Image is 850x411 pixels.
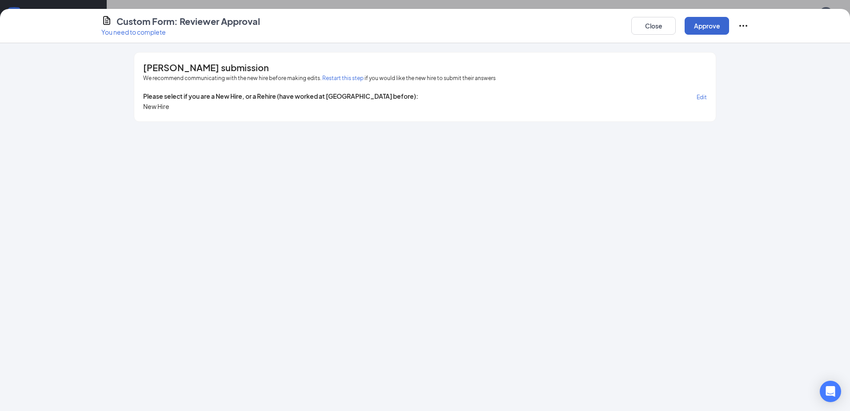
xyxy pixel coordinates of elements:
button: Edit [697,92,707,102]
span: New Hire [143,102,169,111]
span: [PERSON_NAME] submission [143,63,269,72]
button: Restart this step [322,74,364,83]
span: Please select if you are a New Hire, or a Rehire (have worked at [GEOGRAPHIC_DATA] before): [143,92,418,102]
span: Edit [697,94,707,101]
button: Close [631,17,676,35]
p: You need to complete [101,28,260,36]
button: Approve [685,17,729,35]
div: Open Intercom Messenger [820,381,841,402]
svg: CustomFormIcon [101,15,112,26]
svg: Ellipses [738,20,749,31]
span: We recommend communicating with the new hire before making edits. if you would like the new hire ... [143,74,496,83]
h4: Custom Form: Reviewer Approval [116,15,260,28]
